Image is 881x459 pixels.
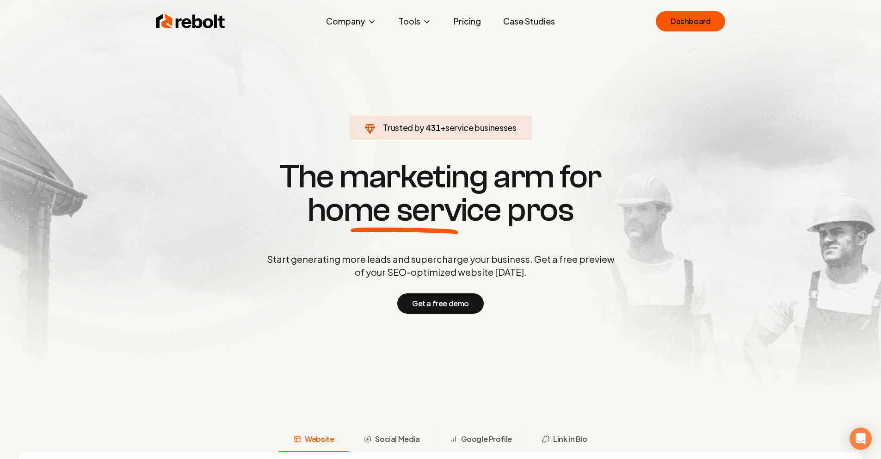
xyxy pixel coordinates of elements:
span: Google Profile [461,434,512,445]
button: Google Profile [435,428,527,452]
span: service businesses [445,122,517,133]
p: Start generating more leads and supercharge your business. Get a free preview of your SEO-optimiz... [265,253,616,279]
img: Rebolt Logo [156,12,225,31]
button: Company [319,12,384,31]
span: home service [308,193,501,227]
span: Social Media [375,434,419,445]
button: Get a free demo [397,293,484,314]
div: Open Intercom Messenger [850,428,872,450]
button: Website [279,428,349,452]
span: Trusted by [383,122,424,133]
button: Social Media [349,428,434,452]
a: Case Studies [496,12,562,31]
button: Tools [391,12,439,31]
a: Pricing [446,12,488,31]
span: Link in Bio [553,434,587,445]
h1: The marketing arm for pros [219,160,663,227]
span: 431 [425,121,440,134]
a: Dashboard [656,11,725,31]
span: + [440,122,445,133]
button: Link in Bio [527,428,602,452]
span: Website [305,434,334,445]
